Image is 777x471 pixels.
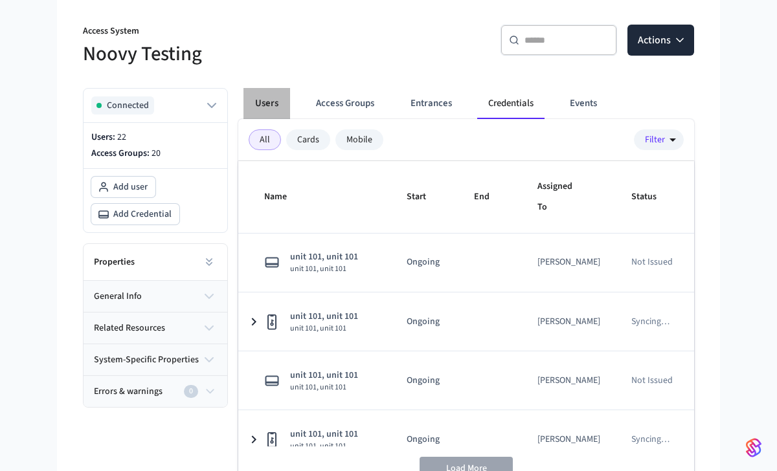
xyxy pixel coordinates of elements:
p: Access Groups: [91,147,220,160]
span: unit 101, unit 101 [290,441,358,452]
span: general info [94,290,142,303]
span: unit 101, unit 101 [290,428,358,441]
div: [PERSON_NAME] [537,315,600,329]
span: Name [264,187,304,207]
p: Syncing … [631,433,670,446]
p: Ongoing [407,433,443,446]
p: Not Issued [631,256,673,269]
h5: Noovy Testing [83,41,381,67]
span: Connected [107,99,149,112]
span: Start [407,187,443,207]
span: Status [631,187,673,207]
img: SeamLogoGradient.69752ec5.svg [746,437,761,458]
div: All [249,129,281,150]
p: Ongoing [407,315,443,329]
div: 0 [184,385,198,398]
p: Ongoing [407,256,443,269]
span: 22 [117,131,126,144]
p: Syncing … [631,315,670,329]
div: Cards [286,129,330,150]
button: general info [84,281,227,312]
span: Assigned To [537,177,600,217]
button: Filter [634,129,684,150]
span: unit 101, unit 101 [290,310,358,323]
div: [PERSON_NAME] [537,433,600,446]
button: related resources [84,312,227,344]
button: Errors & warnings0 [84,376,227,407]
p: Ongoing [407,374,443,388]
span: system-specific properties [94,353,199,367]
button: Access Groups [306,88,385,119]
button: Events [559,88,607,119]
span: unit 101, unit 101 [290,369,358,382]
button: Credentials [478,88,544,119]
span: related resources [94,322,165,335]
span: Errors & warnings [94,385,163,399]
button: Connected [91,96,220,115]
span: unit 101, unit 101 [290,264,358,274]
button: Users [243,88,290,119]
button: Add user [91,177,155,197]
p: Not Issued [631,374,673,388]
span: unit 101, unit 101 [290,250,358,264]
div: Mobile [335,129,383,150]
p: Access System [83,25,381,41]
button: Actions [627,25,694,56]
span: 20 [152,147,161,160]
button: system-specific properties [84,344,227,375]
p: Users: [91,131,220,144]
span: End [474,187,506,207]
span: Add user [113,181,148,193]
span: unit 101, unit 101 [290,382,358,393]
button: Entrances [400,88,462,119]
div: [PERSON_NAME] [537,374,600,388]
div: [PERSON_NAME] [537,256,600,269]
span: Add Credential [113,208,172,221]
button: Add Credential [91,204,179,225]
span: unit 101, unit 101 [290,323,358,334]
h2: Properties [94,256,135,268]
